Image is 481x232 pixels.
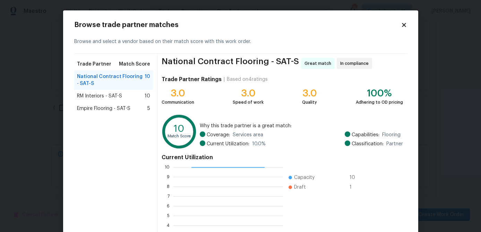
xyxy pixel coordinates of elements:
div: Browse and select a vendor based on their match score with this work order. [74,30,407,54]
h4: Trade Partner Ratings [162,76,222,83]
span: National Contract Flooring - SAT-S [162,58,299,69]
div: 3.0 [233,90,264,97]
text: Match Score [168,134,191,138]
span: Coverage: [207,131,230,138]
span: Classification: [352,140,384,147]
span: 5 [147,105,150,112]
span: 1 [350,184,361,191]
text: 5 [167,214,170,218]
span: Empire Flooring - SAT-S [77,105,130,112]
span: Why this trade partner is a great match: [200,122,403,129]
h4: Current Utilization [162,154,403,161]
div: | [222,76,227,83]
span: Partner [386,140,403,147]
span: Draft [294,184,306,191]
div: Quality [302,99,317,106]
span: Services area [233,131,263,138]
text: 8 [167,184,170,189]
text: 9 [167,175,170,179]
span: 10 [145,73,150,87]
div: Based on 4 ratings [227,76,268,83]
span: 10.0 % [252,140,266,147]
span: Capabilities: [352,131,379,138]
text: 10 [174,124,185,134]
span: Current Utilization: [207,140,249,147]
span: RM Interiors - SAT-S [77,93,122,100]
div: 3.0 [302,90,317,97]
span: Capacity [294,174,315,181]
text: 4 [167,223,170,227]
span: 10 [145,93,150,100]
span: Flooring [382,131,401,138]
span: Great match [304,60,334,67]
div: Communication [162,99,194,106]
text: 6 [167,204,170,208]
div: Speed of work [233,99,264,106]
span: Match Score [119,61,150,68]
text: 7 [168,194,170,198]
span: National Contract Flooring - SAT-S [77,73,145,87]
h2: Browse trade partner matches [74,22,401,28]
div: Adhering to OD pricing [356,99,403,106]
div: 100% [356,90,403,97]
div: 3.0 [162,90,194,97]
span: In compliance [340,60,371,67]
span: Trade Partner [77,61,111,68]
span: 10 [350,174,361,181]
text: 10 [165,165,170,169]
